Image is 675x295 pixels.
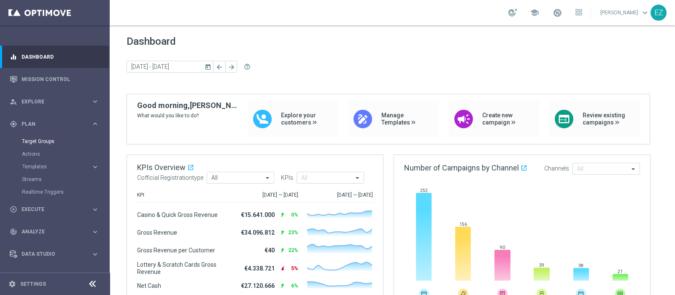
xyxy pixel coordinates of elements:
i: settings [8,280,16,288]
div: Target Groups [22,135,109,148]
div: Explore [10,98,91,106]
a: Realtime Triggers [22,189,88,195]
button: equalizer Dashboard [9,54,100,60]
a: Dashboard [22,46,99,68]
a: [PERSON_NAME]keyboard_arrow_down [599,6,651,19]
i: keyboard_arrow_right [91,250,99,258]
span: Templates [22,164,83,169]
div: Actions [22,148,109,160]
div: Plan [10,120,91,128]
button: Mission Control [9,76,100,83]
div: Realtime Triggers [22,186,109,198]
span: Execute [22,207,91,212]
a: Settings [20,281,46,287]
span: school [530,8,539,17]
i: equalizer [10,53,17,61]
span: Plan [22,122,91,127]
button: play_circle_outline Execute keyboard_arrow_right [9,206,100,213]
div: Execute [10,206,91,213]
span: Analyze [22,229,91,234]
div: Templates [22,164,91,169]
i: play_circle_outline [10,206,17,213]
button: person_search Explore keyboard_arrow_right [9,98,100,105]
i: gps_fixed [10,120,17,128]
i: keyboard_arrow_right [91,228,99,236]
div: Templates [22,160,109,173]
a: Target Groups [22,138,88,145]
i: keyboard_arrow_right [91,206,99,214]
div: Analyze [10,228,91,235]
button: track_changes Analyze keyboard_arrow_right [9,228,100,235]
button: gps_fixed Plan keyboard_arrow_right [9,121,100,127]
button: Data Studio keyboard_arrow_right [9,251,100,257]
span: Explore [22,99,91,104]
i: keyboard_arrow_right [91,120,99,128]
div: Streams [22,173,109,186]
div: Data Studio [10,250,91,258]
div: EZ [651,5,667,21]
div: Mission Control [10,68,99,90]
i: person_search [10,98,17,106]
a: Optibot [22,265,88,288]
i: track_changes [10,228,17,235]
a: Streams [22,176,88,183]
button: Templates keyboard_arrow_right [22,163,100,170]
i: keyboard_arrow_right [91,163,99,171]
a: Mission Control [22,68,99,90]
a: Actions [22,151,88,157]
div: Optibot [10,265,99,288]
span: Data Studio [22,252,91,257]
div: Dashboard [10,46,99,68]
i: keyboard_arrow_right [91,97,99,106]
span: keyboard_arrow_down [640,8,650,17]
